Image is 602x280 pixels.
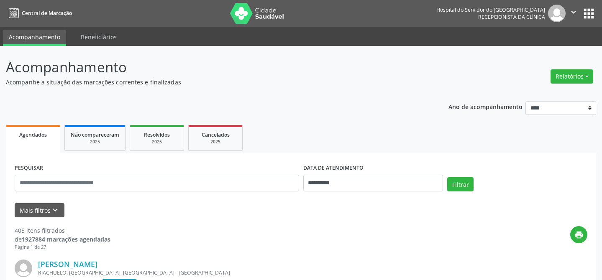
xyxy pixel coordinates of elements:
[448,101,523,112] p: Ano de acompanhamento
[569,8,578,17] i: 
[303,162,364,175] label: DATA DE ATENDIMENTO
[75,30,123,44] a: Beneficiários
[19,131,47,138] span: Agendados
[574,230,584,239] i: print
[136,139,178,145] div: 2025
[566,5,582,22] button: 
[51,206,60,215] i: keyboard_arrow_down
[478,13,545,20] span: Recepcionista da clínica
[548,5,566,22] img: img
[71,131,119,138] span: Não compareceram
[15,235,110,244] div: de
[6,78,419,87] p: Acompanhe a situação das marcações correntes e finalizadas
[436,6,545,13] div: Hospital do Servidor do [GEOGRAPHIC_DATA]
[38,269,462,276] div: RIACHUELO, [GEOGRAPHIC_DATA], [GEOGRAPHIC_DATA] - [GEOGRAPHIC_DATA]
[582,6,596,21] button: apps
[6,57,419,78] p: Acompanhamento
[22,10,72,17] span: Central de Marcação
[551,69,593,84] button: Relatórios
[447,177,474,191] button: Filtrar
[22,235,110,243] strong: 1927884 marcações agendadas
[15,162,43,175] label: PESQUISAR
[15,244,110,251] div: Página 1 de 27
[15,203,64,218] button: Mais filtroskeyboard_arrow_down
[195,139,236,145] div: 2025
[6,6,72,20] a: Central de Marcação
[202,131,230,138] span: Cancelados
[15,260,32,277] img: img
[144,131,170,138] span: Resolvidos
[570,226,587,243] button: print
[3,30,66,46] a: Acompanhamento
[38,260,97,269] a: [PERSON_NAME]
[71,139,119,145] div: 2025
[15,226,110,235] div: 405 itens filtrados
